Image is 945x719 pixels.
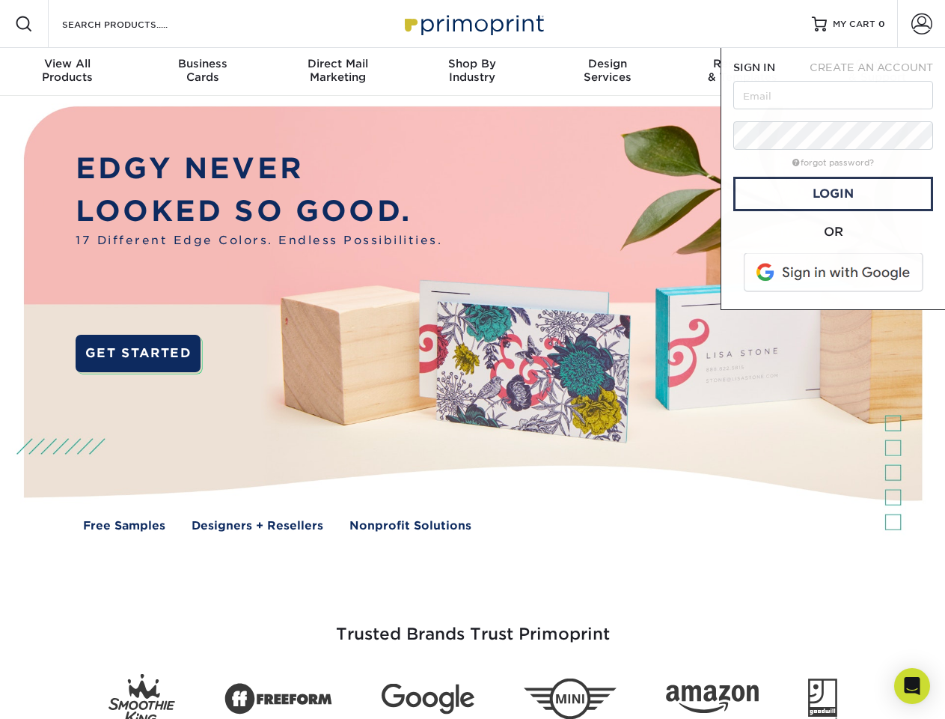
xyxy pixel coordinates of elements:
[135,48,269,96] a: BusinessCards
[405,57,539,70] span: Shop By
[270,57,405,84] div: Marketing
[792,158,874,168] a: forgot password?
[76,335,201,372] a: GET STARTED
[733,81,933,109] input: Email
[808,679,837,719] img: Goodwill
[398,7,548,40] img: Primoprint
[878,19,885,29] span: 0
[382,684,474,715] img: Google
[270,57,405,70] span: Direct Mail
[733,223,933,241] div: OR
[405,57,539,84] div: Industry
[540,48,675,96] a: DesignServices
[540,57,675,84] div: Services
[270,48,405,96] a: Direct MailMarketing
[894,668,930,704] div: Open Intercom Messenger
[83,518,165,535] a: Free Samples
[733,61,775,73] span: SIGN IN
[675,57,810,70] span: Resources
[675,48,810,96] a: Resources& Templates
[666,685,759,714] img: Amazon
[76,190,442,233] p: LOOKED SO GOOD.
[135,57,269,84] div: Cards
[192,518,323,535] a: Designers + Resellers
[405,48,539,96] a: Shop ByIndustry
[349,518,471,535] a: Nonprofit Solutions
[675,57,810,84] div: & Templates
[540,57,675,70] span: Design
[135,57,269,70] span: Business
[733,177,933,211] a: Login
[76,232,442,249] span: 17 Different Edge Colors. Endless Possibilities.
[810,61,933,73] span: CREATE AN ACCOUNT
[35,589,911,662] h3: Trusted Brands Trust Primoprint
[833,18,875,31] span: MY CART
[61,15,207,33] input: SEARCH PRODUCTS.....
[76,148,442,190] p: EDGY NEVER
